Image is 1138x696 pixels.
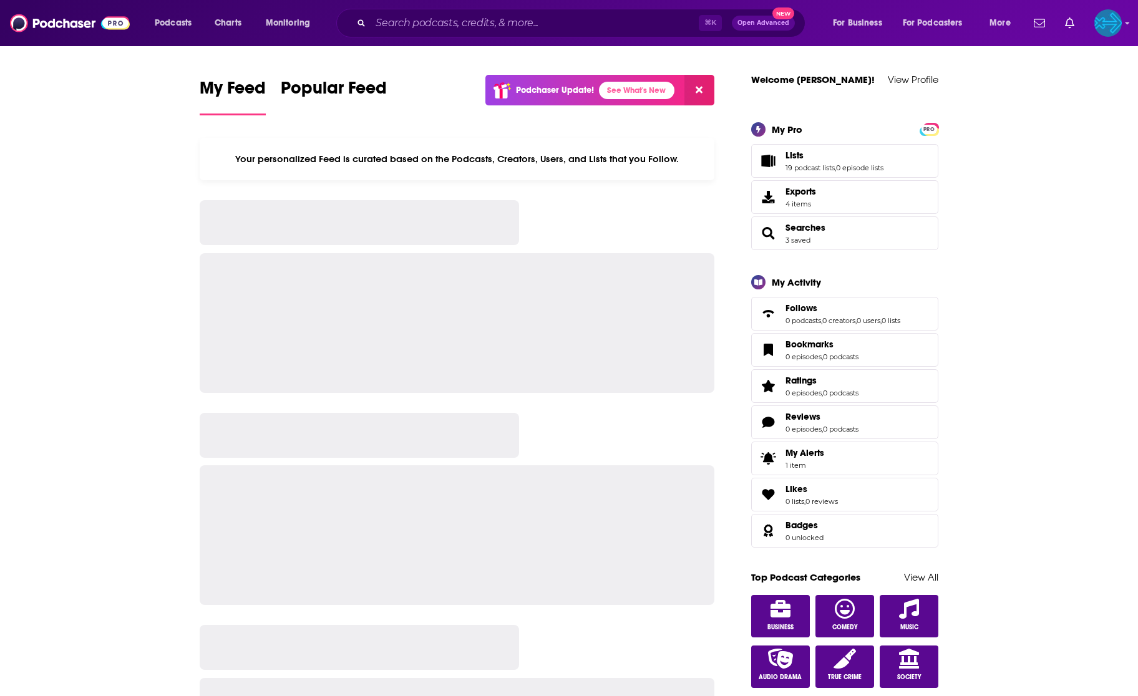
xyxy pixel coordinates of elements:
[767,624,794,631] span: Business
[822,389,823,397] span: ,
[785,375,858,386] a: Ratings
[751,216,938,250] span: Searches
[281,77,387,106] span: Popular Feed
[772,123,802,135] div: My Pro
[822,316,855,325] a: 0 creators
[880,316,882,325] span: ,
[815,595,874,637] a: Comedy
[822,352,823,361] span: ,
[751,405,938,439] span: Reviews
[836,163,883,172] a: 0 episode lists
[737,20,789,26] span: Open Advanced
[599,82,674,99] a: See What's New
[751,333,938,367] span: Bookmarks
[990,14,1011,32] span: More
[828,674,862,681] span: True Crime
[266,14,310,32] span: Monitoring
[257,13,326,33] button: open menu
[785,236,810,244] a: 3 saved
[922,123,936,133] a: PRO
[1094,9,1122,37] button: Show profile menu
[756,377,781,395] a: Ratings
[785,389,822,397] a: 0 episodes
[1060,12,1079,34] a: Show notifications dropdown
[200,138,714,180] div: Your personalized Feed is curated based on the Podcasts, Creators, Users, and Lists that you Follow.
[772,276,821,288] div: My Activity
[785,425,822,433] a: 0 episodes
[805,497,838,506] a: 0 reviews
[215,14,241,32] span: Charts
[10,11,130,35] img: Podchaser - Follow, Share and Rate Podcasts
[895,13,981,33] button: open menu
[785,447,824,458] span: My Alerts
[785,483,838,495] a: Likes
[756,450,781,467] span: My Alerts
[785,497,804,506] a: 0 lists
[981,13,1026,33] button: open menu
[833,14,882,32] span: For Business
[751,571,860,583] a: Top Podcast Categories
[146,13,208,33] button: open menu
[823,389,858,397] a: 0 podcasts
[785,186,816,197] span: Exports
[756,225,781,242] a: Searches
[785,375,817,386] span: Ratings
[785,150,883,161] a: Lists
[200,77,266,106] span: My Feed
[785,222,825,233] a: Searches
[785,302,817,314] span: Follows
[785,163,835,172] a: 19 podcast lists
[732,16,795,31] button: Open AdvancedNew
[880,645,938,688] a: Society
[751,74,875,85] a: Welcome [PERSON_NAME]!
[1029,12,1050,34] a: Show notifications dropdown
[824,13,898,33] button: open menu
[785,533,824,542] a: 0 unlocked
[1094,9,1122,37] img: User Profile
[751,144,938,178] span: Lists
[823,425,858,433] a: 0 podcasts
[785,302,900,314] a: Follows
[785,520,818,531] span: Badges
[751,180,938,214] a: Exports
[751,595,810,637] a: Business
[516,85,594,95] p: Podchaser Update!
[155,14,192,32] span: Podcasts
[348,9,817,37] div: Search podcasts, credits, & more...
[751,297,938,331] span: Follows
[785,339,858,350] a: Bookmarks
[903,14,963,32] span: For Podcasters
[785,461,824,470] span: 1 item
[751,645,810,688] a: Audio Drama
[785,483,807,495] span: Likes
[751,442,938,475] a: My Alerts
[751,478,938,511] span: Likes
[200,77,266,115] a: My Feed
[822,425,823,433] span: ,
[756,341,781,359] a: Bookmarks
[880,595,938,637] a: Music
[904,571,938,583] a: View All
[855,316,857,325] span: ,
[785,520,824,531] a: Badges
[756,413,781,431] a: Reviews
[756,486,781,503] a: Likes
[207,13,249,33] a: Charts
[785,411,858,422] a: Reviews
[371,13,699,33] input: Search podcasts, credits, & more...
[756,152,781,170] a: Lists
[699,15,722,31] span: ⌘ K
[900,624,918,631] span: Music
[756,188,781,206] span: Exports
[772,7,795,19] span: New
[804,497,805,506] span: ,
[922,125,936,134] span: PRO
[756,305,781,322] a: Follows
[888,74,938,85] a: View Profile
[823,352,858,361] a: 0 podcasts
[785,339,834,350] span: Bookmarks
[835,163,836,172] span: ,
